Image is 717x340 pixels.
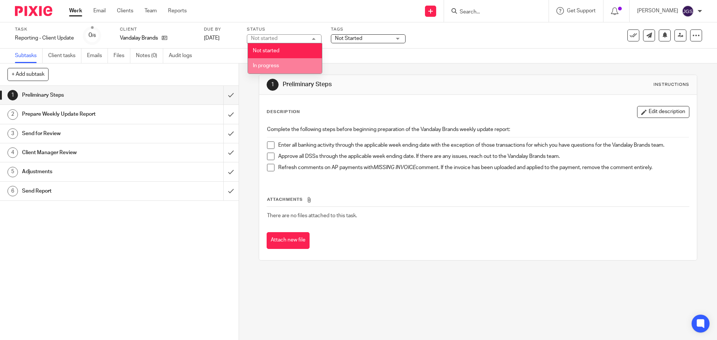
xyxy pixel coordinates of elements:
div: 1 [267,79,279,91]
small: /6 [92,34,96,38]
a: Notes (0) [136,49,163,63]
a: Clients [117,7,133,15]
p: Refresh comments on AP payments with comment. If the invoice has been uploaded and applied to the... [278,164,689,171]
div: 1 [7,90,18,100]
label: Tags [331,26,406,32]
div: 5 [7,167,18,177]
img: Pixie [15,6,52,16]
a: Work [69,7,82,15]
div: 2 [7,109,18,120]
div: 4 [7,147,18,158]
div: Reporting - Client Update [15,34,74,42]
div: 6 [7,186,18,196]
p: Approve all DSSs through the applicable week ending date. If there are any issues, reach out to t... [278,153,689,160]
h1: Prepare Weekly Update Report [22,109,151,120]
a: Client tasks [48,49,81,63]
span: Not started [253,48,279,53]
span: Get Support [567,8,596,13]
h1: Send for Review [22,128,151,139]
label: Client [120,26,195,32]
div: Not started [251,36,277,41]
div: 0 [89,31,96,40]
p: Description [267,109,300,115]
h1: Adjustments [22,166,151,177]
button: Attach new file [267,232,310,249]
a: Subtasks [15,49,43,63]
h1: Send Report [22,185,151,197]
span: [DATE] [204,35,220,41]
span: Not Started [335,36,362,41]
button: Edit description [637,106,689,118]
label: Task [15,26,74,32]
img: svg%3E [682,5,694,17]
label: Due by [204,26,238,32]
p: [PERSON_NAME] [637,7,678,15]
span: There are no files attached to this task. [267,213,357,218]
label: Status [247,26,322,32]
a: Team [145,7,157,15]
a: Audit logs [169,49,198,63]
button: + Add subtask [7,68,49,81]
a: Email [93,7,106,15]
div: 3 [7,128,18,139]
div: Instructions [654,82,689,88]
span: Attachments [267,197,303,202]
p: Vandalay Brands [120,34,158,42]
h1: Preliminary Steps [22,90,151,101]
h1: Client Manager Review [22,147,151,158]
a: Reports [168,7,187,15]
p: Complete the following steps before beginning preparation of the Vandalay Brands weekly update re... [267,126,689,133]
a: Emails [87,49,108,63]
em: MISSING INVOICE [373,165,416,170]
span: In progress [253,63,279,68]
a: Files [114,49,130,63]
h1: Preliminary Steps [283,81,494,88]
input: Search [459,9,526,16]
p: Enter all banking activity through the applicable week ending date with the exception of those tr... [278,141,689,149]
